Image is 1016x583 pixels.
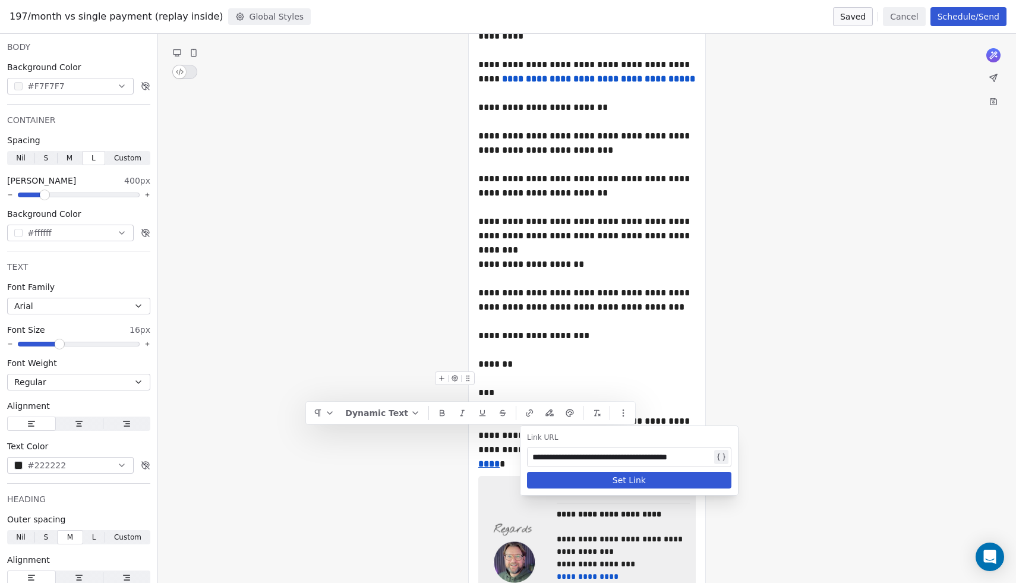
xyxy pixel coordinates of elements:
[7,440,48,452] span: Text Color
[7,493,150,505] div: HEADING
[114,153,141,163] span: Custom
[7,134,40,146] span: Spacing
[7,554,50,566] span: Alignment
[7,41,150,53] div: BODY
[930,7,1006,26] button: Schedule/Send
[883,7,925,26] button: Cancel
[92,532,96,543] span: L
[114,532,141,543] span: Custom
[130,324,150,336] span: 16px
[7,400,50,412] span: Alignment
[7,281,55,293] span: Font Family
[27,80,65,93] span: #F7F7F7
[527,472,731,489] button: Set Link
[27,459,66,472] span: #222222
[16,153,26,163] span: Nil
[124,175,150,187] span: 400px
[7,61,81,73] span: Background Color
[14,376,46,389] span: Regular
[7,175,76,187] span: [PERSON_NAME]
[43,153,48,163] span: S
[67,153,72,163] span: M
[16,532,26,543] span: Nil
[7,114,150,126] div: CONTAINER
[7,357,57,369] span: Font Weight
[14,300,33,312] span: Arial
[340,404,425,422] button: Dynamic Text
[7,208,81,220] span: Background Color
[228,8,311,25] button: Global Styles
[7,261,150,273] div: TEXT
[7,324,45,336] span: Font Size
[527,433,731,442] div: Link URL
[7,513,65,525] span: Outer spacing
[27,227,52,239] span: #ffffff
[10,10,223,24] span: 197/month vs single payment (replay inside)
[43,532,48,543] span: S
[833,7,873,26] button: Saved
